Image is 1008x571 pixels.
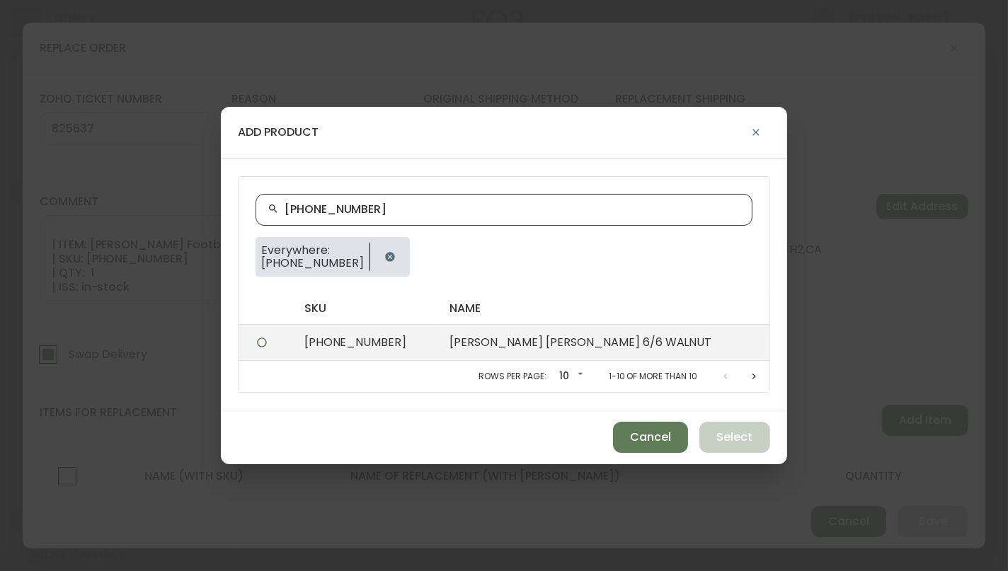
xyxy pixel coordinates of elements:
td: [PHONE_NUMBER] [293,325,438,361]
h4: add product [238,125,319,140]
p: Rows per page: [479,370,546,383]
input: Search by name or SKU [285,203,740,217]
p: 1-10 of more than 10 [609,370,697,383]
span: Everywhere: [261,244,364,257]
h4: name [449,301,758,316]
div: 10 [552,365,586,388]
button: Next page [740,362,768,391]
button: Cancel [613,422,688,453]
span: [PHONE_NUMBER] [261,257,364,270]
span: Cancel [630,429,671,445]
h4: sku [304,301,427,316]
td: [PERSON_NAME] [PERSON_NAME] 6/6 WALNUT [438,325,769,361]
